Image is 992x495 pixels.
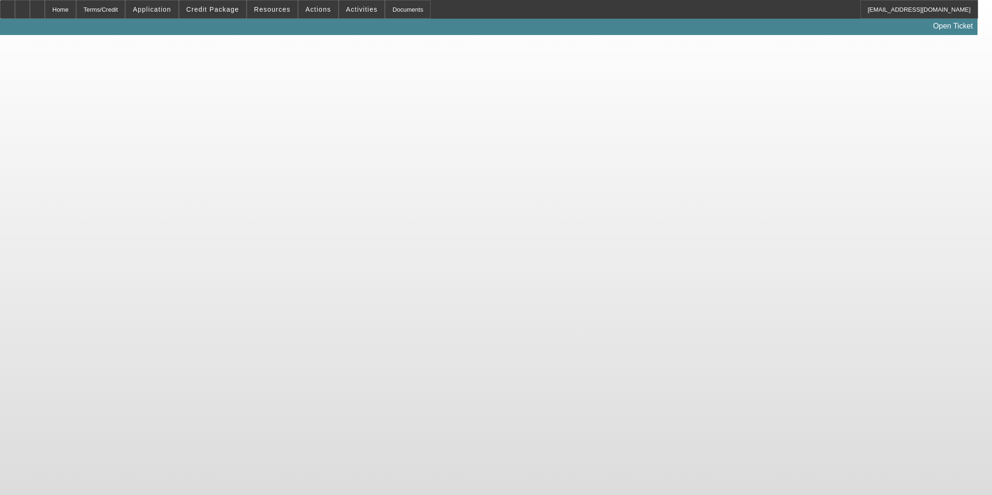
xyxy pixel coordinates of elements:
span: Credit Package [186,6,239,13]
a: Open Ticket [929,18,977,34]
span: Application [133,6,171,13]
button: Resources [247,0,298,18]
button: Credit Package [179,0,246,18]
span: Actions [305,6,331,13]
button: Activities [339,0,385,18]
span: Activities [346,6,378,13]
button: Actions [298,0,338,18]
button: Application [126,0,178,18]
span: Resources [254,6,291,13]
